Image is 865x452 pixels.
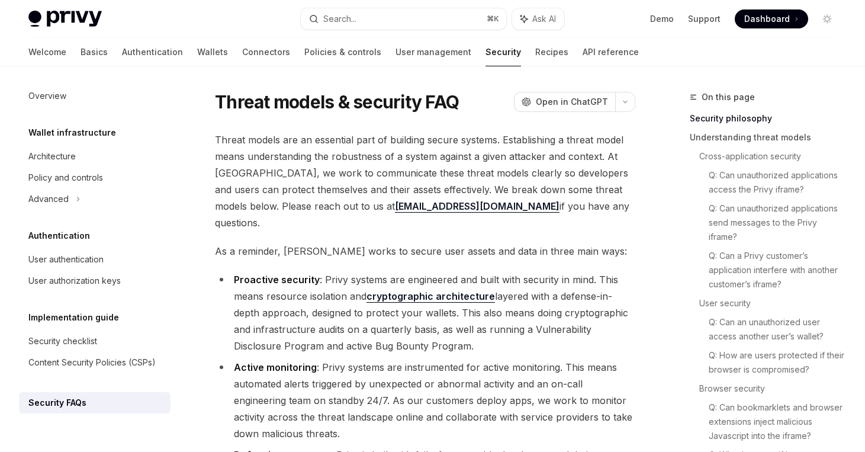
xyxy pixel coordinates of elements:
div: Overview [28,89,66,103]
a: User authentication [19,249,171,270]
a: [EMAIL_ADDRESS][DOMAIN_NAME] [395,200,559,213]
span: ⌘ K [487,14,499,24]
a: Recipes [535,38,568,66]
div: Content Security Policies (CSPs) [28,355,156,370]
a: Browser security [699,379,846,398]
a: Basics [81,38,108,66]
a: cryptographic architecture [366,290,495,303]
a: Q: How are users protected if their browser is compromised? [709,346,846,379]
div: User authorization keys [28,274,121,288]
div: Search... [323,12,356,26]
div: Architecture [28,149,76,164]
button: Search...⌘K [301,8,506,30]
a: Security checklist [19,331,171,352]
a: Q: Can a Privy customer’s application interfere with another customer’s iframe? [709,246,846,294]
h5: Implementation guide [28,310,119,325]
img: light logo [28,11,102,27]
h5: Authentication [28,229,90,243]
a: Support [688,13,721,25]
h1: Threat models & security FAQ [215,91,459,113]
a: Policy and controls [19,167,171,188]
a: Q: Can an unauthorized user access another user’s wallet? [709,313,846,346]
a: Security [485,38,521,66]
a: User management [395,38,471,66]
a: Content Security Policies (CSPs) [19,352,171,373]
a: Q: Can unauthorized applications send messages to the Privy iframe? [709,199,846,246]
div: Security FAQs [28,396,86,410]
a: User authorization keys [19,270,171,291]
span: Threat models are an essential part of building secure systems. Establishing a threat model means... [215,132,635,231]
button: Toggle dark mode [818,9,837,28]
strong: Proactive security [234,274,320,286]
div: Policy and controls [28,171,103,185]
a: User security [699,294,846,313]
a: Authentication [122,38,183,66]
a: Security FAQs [19,392,171,413]
a: Overview [19,85,171,107]
span: As a reminder, [PERSON_NAME] works to secure user assets and data in three main ways: [215,243,635,259]
a: Cross-application security [699,147,846,166]
a: Q: Can unauthorized applications access the Privy iframe? [709,166,846,199]
li: : Privy systems are engineered and built with security in mind. This means resource isolation and... [215,271,635,354]
a: Welcome [28,38,66,66]
li: : Privy systems are instrumented for active monitoring. This means automated alerts triggered by ... [215,359,635,442]
span: Dashboard [744,13,790,25]
a: Architecture [19,146,171,167]
a: Dashboard [735,9,808,28]
a: Connectors [242,38,290,66]
a: Wallets [197,38,228,66]
span: On this page [702,90,755,104]
button: Ask AI [512,8,564,30]
a: Demo [650,13,674,25]
strong: Active monitoring [234,361,317,373]
a: API reference [583,38,639,66]
a: Security philosophy [690,109,846,128]
div: Advanced [28,192,69,206]
div: Security checklist [28,334,97,348]
a: Policies & controls [304,38,381,66]
span: Open in ChatGPT [536,96,608,108]
h5: Wallet infrastructure [28,126,116,140]
a: Understanding threat models [690,128,846,147]
a: Q: Can bookmarklets and browser extensions inject malicious Javascript into the iframe? [709,398,846,445]
div: User authentication [28,252,104,267]
button: Open in ChatGPT [514,92,615,112]
span: Ask AI [532,13,556,25]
